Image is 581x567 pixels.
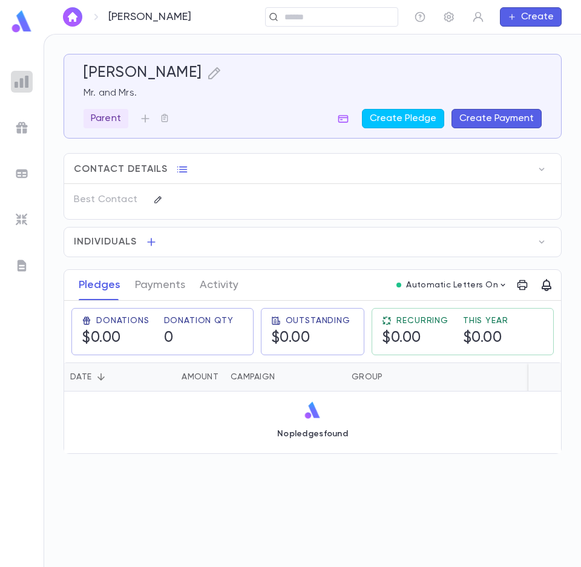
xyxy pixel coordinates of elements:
[500,7,562,27] button: Create
[79,270,120,300] button: Pledges
[277,429,348,439] p: No pledges found
[15,212,29,227] img: imports_grey.530a8a0e642e233f2baf0ef88e8c9fcb.svg
[164,329,174,347] h5: 0
[146,362,225,392] div: Amount
[91,113,121,125] p: Parent
[271,329,310,347] h5: $0.00
[15,74,29,89] img: reports_grey.c525e4749d1bce6a11f5fe2a8de1b229.svg
[362,109,444,128] button: Create Pledge
[164,316,234,326] span: Donation Qty
[406,280,498,290] p: Automatic Letters On
[225,362,346,392] div: Campaign
[346,362,436,392] div: Group
[436,362,554,392] div: Paid
[84,109,128,128] div: Parent
[74,190,143,209] p: Best Contact
[182,362,218,392] div: Amount
[65,12,80,22] img: home_white.a664292cf8c1dea59945f0da9f25487c.svg
[451,109,542,128] button: Create Payment
[64,362,146,392] div: Date
[231,362,275,392] div: Campaign
[91,367,111,387] button: Sort
[15,166,29,181] img: batches_grey.339ca447c9d9533ef1741baa751efc33.svg
[15,258,29,273] img: letters_grey.7941b92b52307dd3b8a917253454ce1c.svg
[96,316,149,326] span: Donations
[392,277,513,293] button: Automatic Letters On
[15,120,29,135] img: campaigns_grey.99e729a5f7ee94e3726e6486bddda8f1.svg
[382,329,421,347] h5: $0.00
[303,401,322,419] img: logo
[200,270,238,300] button: Activity
[84,64,202,82] h5: [PERSON_NAME]
[74,236,137,248] span: Individuals
[396,316,448,326] span: Recurring
[108,10,191,24] p: [PERSON_NAME]
[10,10,34,33] img: logo
[463,316,508,326] span: This Year
[70,362,91,392] div: Date
[84,87,542,99] p: Mr. and Mrs.
[74,163,168,175] span: Contact Details
[286,316,350,326] span: Outstanding
[82,329,121,347] h5: $0.00
[463,329,502,347] h5: $0.00
[135,270,185,300] button: Payments
[352,362,382,392] div: Group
